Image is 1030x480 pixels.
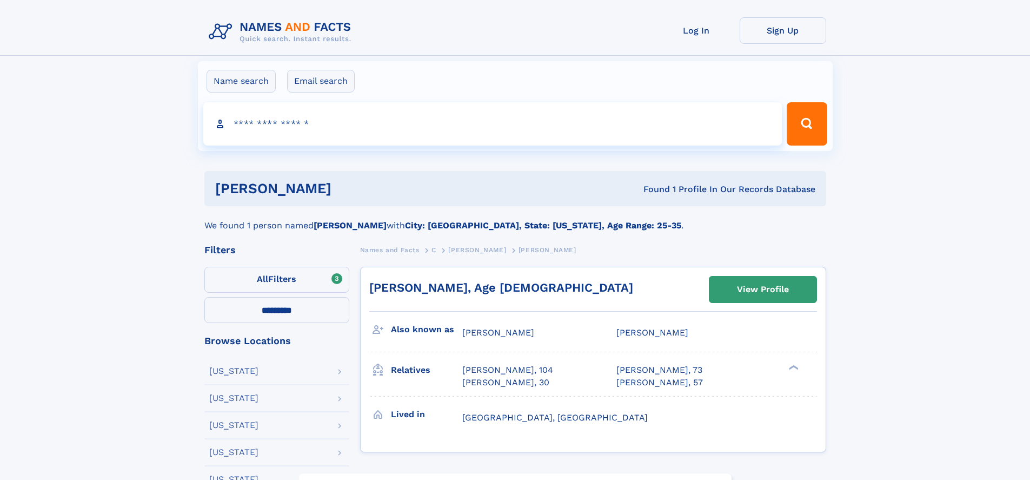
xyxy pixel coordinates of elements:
[616,364,702,376] a: [PERSON_NAME], 73
[709,277,816,303] a: View Profile
[737,277,789,302] div: View Profile
[391,405,462,424] h3: Lived in
[207,70,276,93] label: Name search
[519,246,576,254] span: [PERSON_NAME]
[215,182,488,195] h1: [PERSON_NAME]
[616,377,703,389] a: [PERSON_NAME], 57
[209,448,258,457] div: [US_STATE]
[786,364,799,371] div: ❯
[405,220,681,231] b: City: [GEOGRAPHIC_DATA], State: [US_STATE], Age Range: 25-35
[448,246,506,254] span: [PERSON_NAME]
[616,327,688,338] span: [PERSON_NAME]
[209,421,258,430] div: [US_STATE]
[431,243,436,257] a: C
[740,17,826,44] a: Sign Up
[369,281,633,294] a: [PERSON_NAME], Age [DEMOGRAPHIC_DATA]
[204,336,349,346] div: Browse Locations
[391,320,462,339] h3: Also known as
[204,206,826,232] div: We found 1 person named with .
[462,377,549,389] a: [PERSON_NAME], 30
[391,361,462,379] h3: Relatives
[204,245,349,255] div: Filters
[448,243,506,257] a: [PERSON_NAME]
[431,246,436,254] span: C
[209,367,258,376] div: [US_STATE]
[287,70,355,93] label: Email search
[653,17,740,44] a: Log In
[204,267,349,293] label: Filters
[209,394,258,403] div: [US_STATE]
[257,274,268,284] span: All
[462,327,534,338] span: [PERSON_NAME]
[462,364,553,376] a: [PERSON_NAME], 104
[203,102,782,146] input: search input
[487,183,815,195] div: Found 1 Profile In Our Records Database
[204,17,360,47] img: Logo Names and Facts
[314,220,387,231] b: [PERSON_NAME]
[462,412,648,423] span: [GEOGRAPHIC_DATA], [GEOGRAPHIC_DATA]
[787,102,827,146] button: Search Button
[360,243,420,257] a: Names and Facts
